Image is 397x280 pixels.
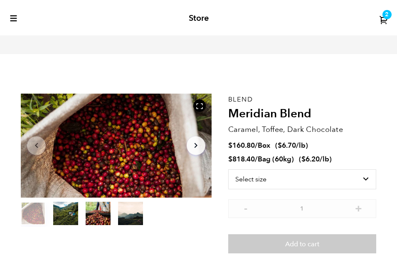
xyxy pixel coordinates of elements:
[353,203,364,212] button: +
[228,154,255,164] bdi: 818.40
[258,154,294,164] span: Bag (60kg)
[255,154,258,164] span: /
[228,234,376,253] button: Add to cart
[320,154,329,164] span: /lb
[301,154,320,164] bdi: 6.20
[255,141,258,150] span: /
[301,154,306,164] span: $
[228,141,255,150] bdi: 160.80
[296,141,306,150] span: /lb
[278,141,296,150] bdi: 6.70
[228,141,232,150] span: $
[385,11,389,19] span: 2
[258,141,270,150] span: Box
[275,141,308,150] span: ( )
[228,124,376,135] p: Caramel, Toffee, Dark Chocolate
[278,141,282,150] span: $
[8,14,18,22] button: toggle-mobile-menu
[299,154,332,164] span: ( )
[228,107,376,121] h2: Meridian Blend
[241,203,251,212] button: -
[228,154,232,164] span: $
[189,13,209,23] h2: Store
